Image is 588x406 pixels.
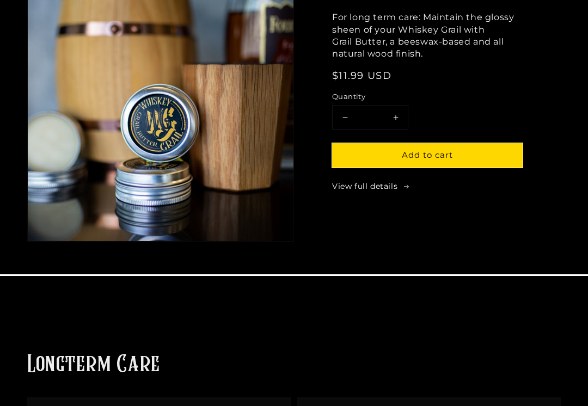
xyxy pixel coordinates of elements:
[332,181,523,192] a: View full details
[332,143,523,168] button: Add to cart
[332,70,391,82] span: $11.99 USD
[402,150,453,160] span: Add to cart
[332,91,523,102] label: Quantity
[332,11,523,60] p: For long term care: Maintain the glossy sheen of your Whiskey Grail with Grail Butter, a beeswax-...
[27,350,160,381] h2: Longterm Care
